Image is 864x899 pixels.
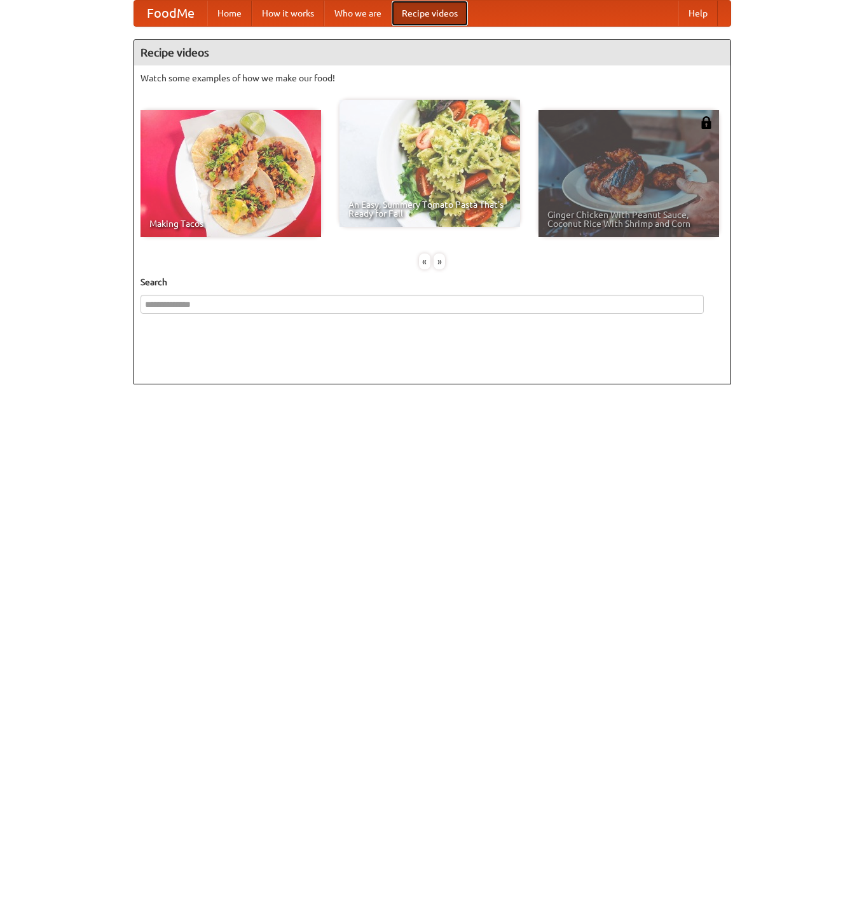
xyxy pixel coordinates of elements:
a: Recipe videos [392,1,468,26]
a: How it works [252,1,324,26]
a: An Easy, Summery Tomato Pasta That's Ready for Fall [339,100,520,227]
a: Who we are [324,1,392,26]
div: « [419,253,430,269]
a: FoodMe [134,1,207,26]
a: Help [678,1,718,26]
span: Making Tacos [149,219,312,228]
a: Home [207,1,252,26]
p: Watch some examples of how we make our food! [141,72,724,84]
h4: Recipe videos [134,40,730,65]
div: » [434,253,445,269]
span: An Easy, Summery Tomato Pasta That's Ready for Fall [348,200,511,218]
a: Making Tacos [141,110,321,237]
h5: Search [141,276,724,288]
img: 483408.png [700,116,713,129]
